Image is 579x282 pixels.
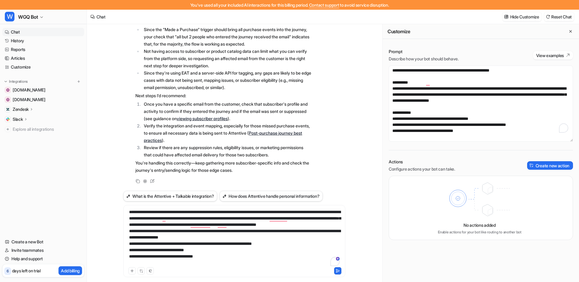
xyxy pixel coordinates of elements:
li: Since they're using EAT and a server-side API for tagging, any gaps are likely to be edge cases w... [142,69,312,91]
a: Post-purchase journey best practices [144,130,302,143]
p: Hide Customize [510,14,539,20]
textarea: To enrich screen reader interactions, please activate Accessibility in Grammarly extension settings [389,66,573,142]
p: Next steps I'd recommend: [135,92,312,99]
a: viewing subscriber profiles [177,116,228,121]
button: Reset Chat [544,12,574,21]
button: What is the Attentive + Talkable integration? [123,191,217,201]
span: W [5,12,14,21]
img: menu_add.svg [77,79,81,84]
img: www.attentive.com [6,88,10,92]
button: Add billing [59,266,82,275]
img: create-action-icon.svg [530,163,534,168]
p: Prompt [389,49,459,55]
button: View examples [533,51,573,59]
img: expand menu [4,79,8,84]
a: www.attentive.com[DOMAIN_NAME] [2,86,84,94]
div: Chat [96,14,106,20]
a: Articles [2,54,84,62]
a: Create a new Bot [2,238,84,246]
span: [DOMAIN_NAME] [13,97,45,103]
p: Enable actions for your bot like routing to another bot [438,229,521,235]
button: Integrations [2,79,30,85]
li: Since the "Made a Purchase" trigger should bring all purchase events into the journey, your check... [142,26,312,48]
a: Explore all integrations [2,125,84,133]
a: History [2,37,84,45]
p: Zendesk [13,106,29,112]
a: Invite teammates [2,246,84,255]
img: reset [546,14,550,19]
img: customize [504,14,508,19]
img: Zendesk [6,107,10,111]
img: Slack [6,117,10,121]
li: Once you have a specific email from the customer, check that subscriber's profile and activity to... [142,101,312,122]
p: Integrations [9,79,28,84]
img: docs.attentive.com [6,98,10,101]
p: Add billing [61,268,80,274]
li: Verify the integration and event mapping, especially for those missed purchase events, to ensure ... [142,122,312,144]
a: Customize [2,63,84,71]
a: docs.attentive.com[DOMAIN_NAME] [2,95,84,104]
a: Reports [2,45,84,54]
li: Review if there are any suppression rules, eligibility issues, or marketing permissions that coul... [142,144,312,159]
p: days left on trial [12,268,41,274]
p: Actions [389,159,455,165]
button: Close flyout [567,28,574,35]
a: Help and support [2,255,84,263]
span: [DOMAIN_NAME] [13,87,45,93]
p: Slack [13,116,23,122]
span: WGQ Bot [18,13,38,21]
span: Contact support [309,2,339,8]
button: Hide Customize [502,12,542,21]
button: Create new action [527,161,573,170]
p: Describe how your bot should behave. [389,56,459,62]
li: Not having access to subscriber or product catalog data can limit what you can verify from the pl... [142,48,312,69]
div: To enrich screen reader interactions, please activate Accessibility in Grammarly extension settings [125,209,344,266]
h2: Customize [388,28,410,34]
img: explore all integrations [5,126,11,132]
p: 6 [7,268,9,274]
button: How does Attentive handle personal information? [220,191,323,201]
span: Explore all integrations [13,124,82,134]
a: Chat [2,28,84,36]
p: You're handling this correctly—keep gathering more subscriber-specific info and check the journey... [135,159,312,174]
p: No actions added [464,222,496,228]
p: Configure actions your bot can take. [389,166,455,172]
